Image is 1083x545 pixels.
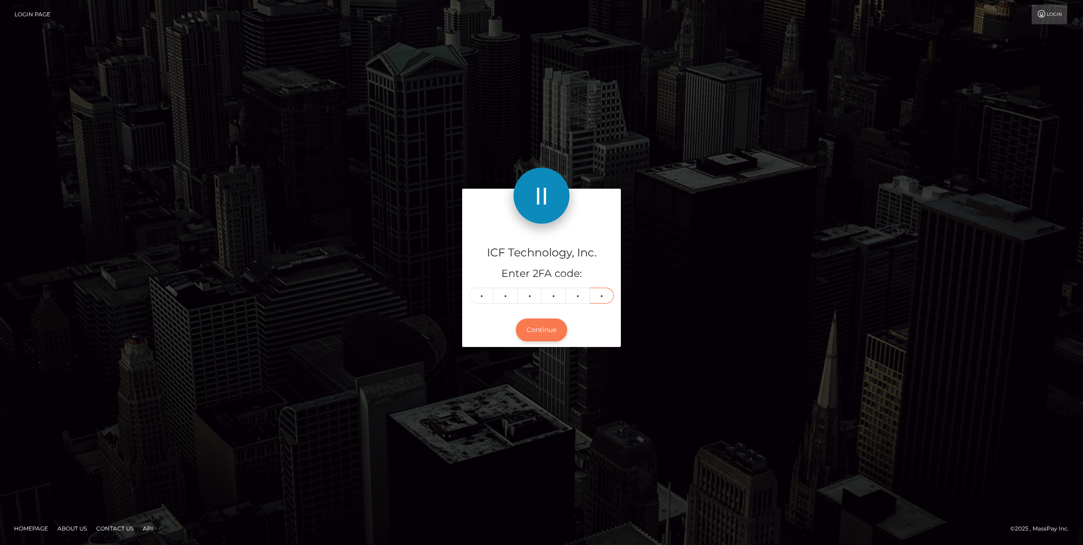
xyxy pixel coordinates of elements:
a: Login Page [14,5,50,24]
button: Continue [516,319,567,341]
a: API [139,521,157,536]
a: Homepage [10,521,52,536]
div: © 2025 , MassPay Inc. [1010,524,1076,534]
img: ICF Technology, Inc. [513,168,570,224]
a: About Us [54,521,91,536]
h5: Enter 2FA code: [469,267,614,281]
h4: ICF Technology, Inc. [469,245,614,261]
a: Login [1032,5,1067,24]
a: Contact Us [92,521,137,536]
